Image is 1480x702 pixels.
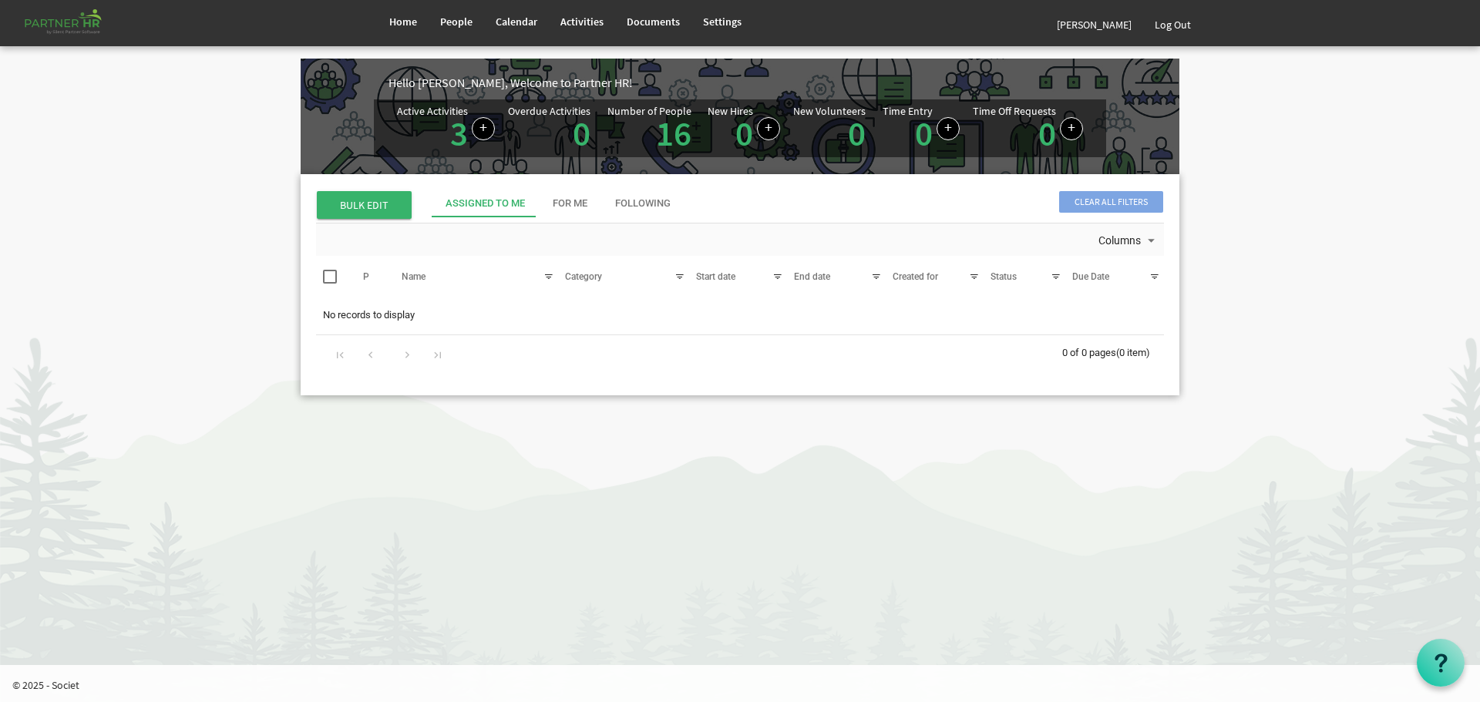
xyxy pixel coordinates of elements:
div: Number of Time Entries [883,106,960,151]
a: 16 [656,112,691,155]
div: Total number of active people in Partner HR [607,106,695,151]
span: Category [565,271,602,282]
div: New Hires [708,106,753,116]
div: Hello [PERSON_NAME], Welcome to Partner HR! [388,74,1179,92]
a: Log Out [1143,3,1202,46]
button: Columns [1095,231,1162,251]
span: Start date [696,271,735,282]
div: Assigned To Me [446,196,525,211]
div: Time Entry [883,106,933,116]
a: Create a new Activity [472,117,495,140]
div: Number of People [607,106,691,116]
td: No records to display [316,301,1164,330]
span: Clear all filters [1059,191,1163,213]
div: Go to previous page [360,343,381,364]
span: Calendar [496,15,537,29]
span: 0 of 0 pages [1062,347,1116,358]
span: Due Date [1072,271,1109,282]
span: Home [389,15,417,29]
a: 0 [1038,112,1056,155]
a: 0 [573,112,590,155]
div: For Me [553,196,587,211]
span: Documents [627,15,680,29]
div: Following [615,196,671,211]
div: Go to next page [397,343,418,364]
div: Active Activities [397,106,468,116]
a: Create a new time off request [1060,117,1083,140]
div: New Volunteers [793,106,866,116]
span: People [440,15,473,29]
a: 3 [450,112,468,155]
div: Number of active Activities in Partner HR [397,106,495,151]
a: [PERSON_NAME] [1045,3,1143,46]
span: Created for [893,271,938,282]
div: Volunteer hired in the last 7 days [793,106,869,151]
div: Time Off Requests [973,106,1056,116]
span: Columns [1097,231,1142,250]
span: Activities [560,15,604,29]
span: (0 item) [1116,347,1150,358]
span: BULK EDIT [317,191,412,219]
div: Go to last page [427,343,448,364]
span: Settings [703,15,742,29]
div: Overdue Activities [508,106,590,116]
a: 0 [735,112,753,155]
div: Activities assigned to you for which the Due Date is passed [508,106,594,151]
div: Go to first page [330,343,351,364]
span: P [363,271,369,282]
a: Add new person to Partner HR [757,117,780,140]
div: Number of active time off requests [973,106,1083,151]
div: tab-header [432,190,1280,217]
div: People hired in the last 7 days [708,106,780,151]
a: Log hours [937,117,960,140]
span: End date [794,271,830,282]
span: Name [402,271,425,282]
div: Columns [1095,223,1162,256]
span: Status [991,271,1017,282]
div: 0 of 0 pages (0 item) [1062,335,1164,368]
a: 0 [915,112,933,155]
a: 0 [848,112,866,155]
p: © 2025 - Societ [12,677,1480,693]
